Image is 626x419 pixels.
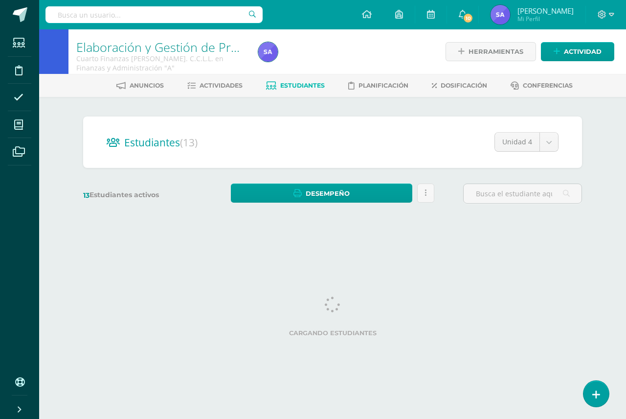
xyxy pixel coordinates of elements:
[200,82,243,89] span: Actividades
[432,78,487,93] a: Dosificación
[491,5,510,24] img: e13c725d1f66a19cb499bd52eb79269c.png
[517,15,574,23] span: Mi Perfil
[83,190,202,200] label: Estudiantes activos
[116,78,164,93] a: Anuncios
[541,42,614,61] a: Actividad
[564,43,602,61] span: Actividad
[469,43,523,61] span: Herramientas
[441,82,487,89] span: Dosificación
[517,6,574,16] span: [PERSON_NAME]
[258,42,278,62] img: e13c725d1f66a19cb499bd52eb79269c.png
[463,13,473,23] span: 10
[446,42,536,61] a: Herramientas
[348,78,408,93] a: Planificación
[495,133,558,151] a: Unidad 4
[180,136,198,149] span: (13)
[523,82,573,89] span: Conferencias
[231,184,412,203] a: Desempeño
[83,191,89,200] span: 13
[130,82,164,89] span: Anuncios
[76,40,246,54] h1: Elaboración y Gestión de Proyectos
[306,185,350,203] span: Desempeño
[76,39,274,55] a: Elaboración y Gestión de Proyectos
[280,82,325,89] span: Estudiantes
[87,329,578,337] label: Cargando estudiantes
[358,82,408,89] span: Planificación
[187,78,243,93] a: Actividades
[502,133,532,151] span: Unidad 4
[511,78,573,93] a: Conferencias
[45,6,263,23] input: Busca un usuario...
[124,136,198,149] span: Estudiantes
[464,184,581,203] input: Busca el estudiante aquí...
[76,54,246,72] div: Cuarto Finanzas Bach. C.C.L.L. en Finanzas y Administración 'A'
[266,78,325,93] a: Estudiantes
